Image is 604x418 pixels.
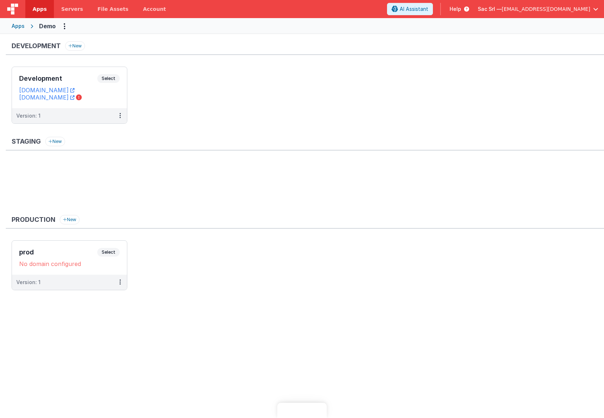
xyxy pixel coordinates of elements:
button: New [45,137,65,146]
button: Options [59,20,70,32]
span: Select [97,248,120,257]
span: [EMAIL_ADDRESS][DOMAIN_NAME] [502,5,590,13]
div: Apps [12,22,25,30]
span: Apps [33,5,47,13]
h3: Development [12,42,61,50]
span: Select [97,74,120,83]
span: AI Assistant [400,5,428,13]
a: [DOMAIN_NAME] [19,94,75,101]
span: File Assets [98,5,129,13]
h3: Production [12,216,55,223]
div: Version: 1 [16,112,41,119]
span: Help [450,5,461,13]
h3: prod [19,249,97,256]
button: New [60,215,80,224]
span: Servers [61,5,83,13]
button: Sac Srl — [EMAIL_ADDRESS][DOMAIN_NAME] [478,5,598,13]
button: AI Assistant [387,3,433,15]
h3: Development [19,75,97,82]
div: Version: 1 [16,279,41,286]
button: New [65,41,85,51]
span: Sac Srl — [478,5,502,13]
div: Demo [39,22,56,30]
div: No domain configured [19,260,120,267]
h3: Staging [12,138,41,145]
a: [DOMAIN_NAME] [19,86,75,94]
iframe: Marker.io feedback button [277,403,327,418]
